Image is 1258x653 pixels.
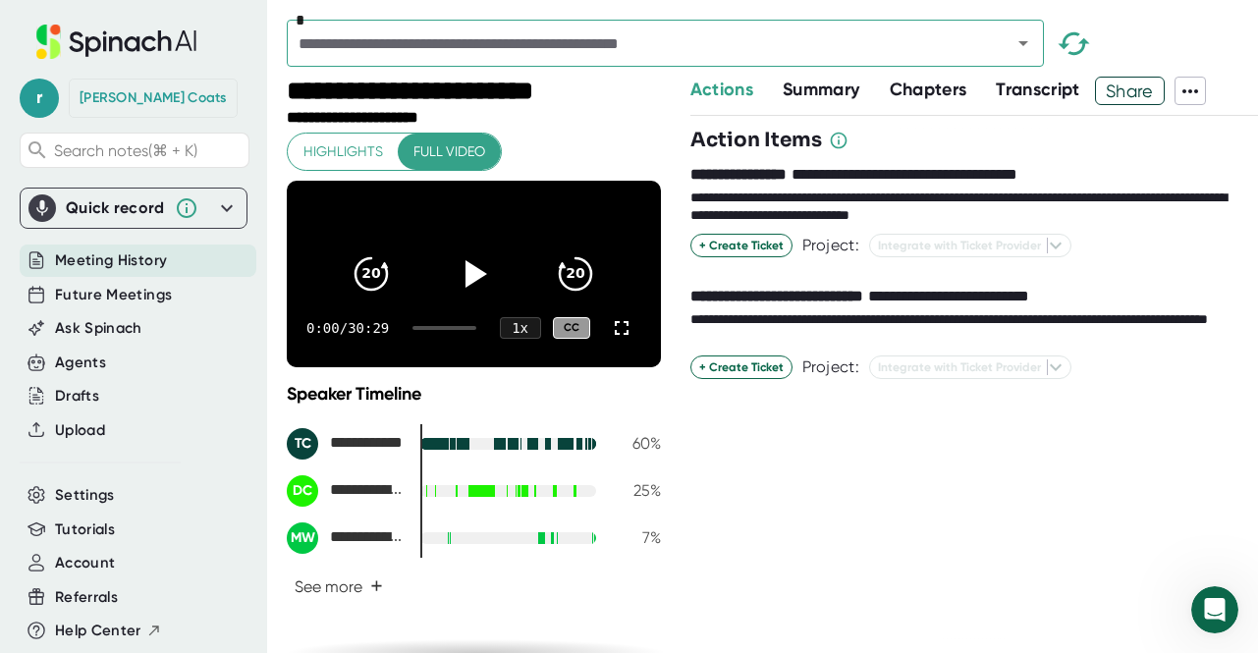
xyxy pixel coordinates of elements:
[802,236,859,255] div: Project:
[612,528,661,547] div: 7 %
[699,237,784,254] span: + Create Ticket
[287,475,318,507] div: DC
[878,358,1063,376] span: Integrate with Ticket Provider
[287,570,391,604] button: See more+
[28,189,239,228] div: Quick record
[55,620,141,642] span: Help Center
[783,77,859,103] button: Summary
[303,139,383,164] span: Highlights
[699,358,784,376] span: + Create Ticket
[66,198,165,218] div: Quick record
[55,385,99,408] button: Drafts
[55,484,115,507] button: Settings
[1095,77,1165,105] button: Share
[80,89,227,107] div: Rhonda Coats
[370,578,383,594] span: +
[783,79,859,100] span: Summary
[288,134,399,170] button: Highlights
[690,234,793,257] button: + Create Ticket
[890,77,967,103] button: Chapters
[869,234,1071,257] button: Integrate with Ticket Provider
[500,317,541,339] div: 1 x
[54,141,197,160] span: Search notes (⌘ + K)
[612,434,661,453] div: 60 %
[55,352,106,374] button: Agents
[878,237,1063,254] span: Integrate with Ticket Provider
[996,79,1080,100] span: Transcript
[1096,74,1164,108] span: Share
[55,586,118,609] button: Referrals
[1010,29,1037,57] button: Open
[287,383,661,405] div: Speaker Timeline
[55,518,115,541] button: Tutorials
[690,355,793,379] button: + Create Ticket
[306,320,389,336] div: 0:00 / 30:29
[553,317,590,340] div: CC
[869,355,1071,379] button: Integrate with Ticket Provider
[55,317,142,340] button: Ask Spinach
[55,552,115,574] button: Account
[55,620,162,642] button: Help Center
[690,77,753,103] button: Actions
[612,481,661,500] div: 25 %
[690,79,753,100] span: Actions
[690,126,822,155] h3: Action Items
[996,77,1080,103] button: Transcript
[20,79,59,118] span: r
[398,134,501,170] button: Full video
[55,284,172,306] button: Future Meetings
[287,428,405,460] div: Teresa Coats
[890,79,967,100] span: Chapters
[1191,586,1238,633] iframe: Intercom live chat
[802,357,859,377] div: Project:
[287,475,405,507] div: Danielle Caruso
[55,249,167,272] button: Meeting History
[55,419,105,442] button: Upload
[287,428,318,460] div: TC
[413,139,485,164] span: Full video
[287,522,318,554] div: MW
[287,522,405,554] div: Makenna Warner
